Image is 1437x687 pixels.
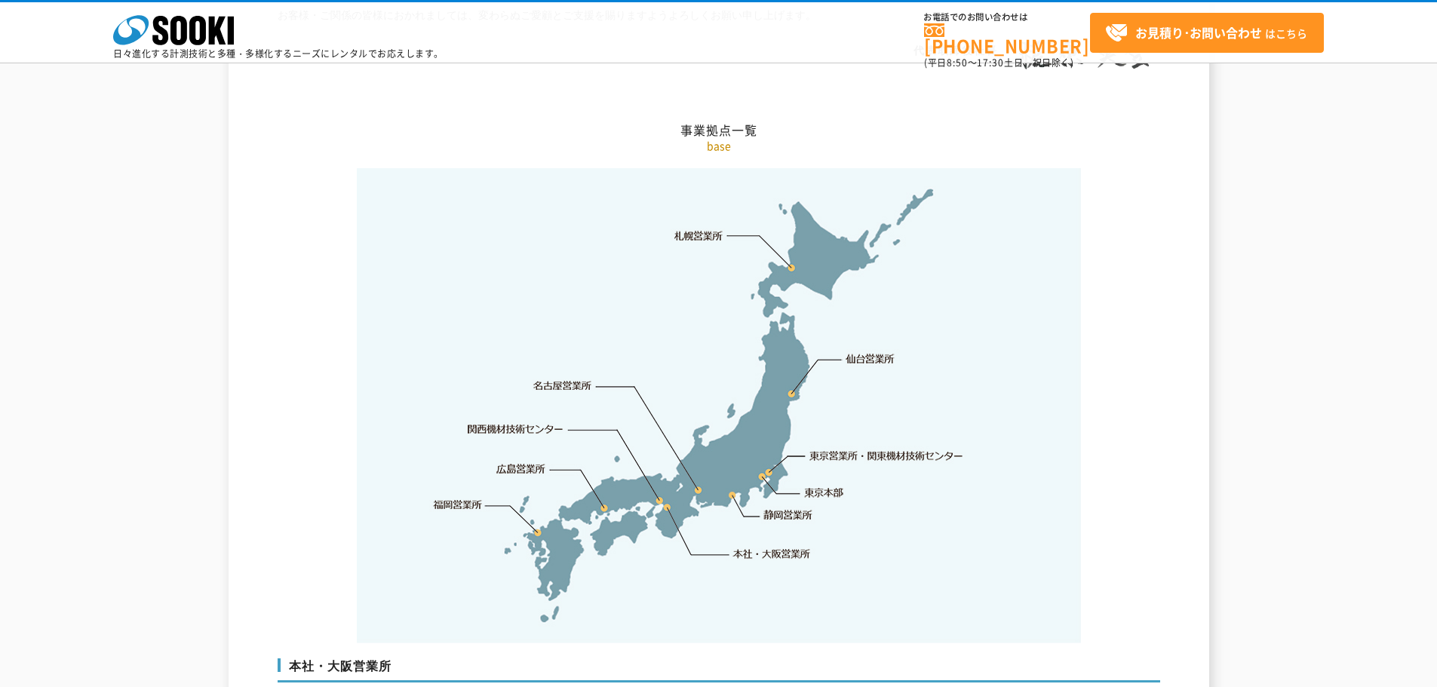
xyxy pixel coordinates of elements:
a: 東京本部 [805,486,844,501]
a: 福岡営業所 [433,497,482,512]
a: 本社・大阪営業所 [732,546,811,561]
a: 名古屋営業所 [533,379,592,394]
a: 静岡営業所 [763,508,812,523]
a: 仙台営業所 [846,351,895,367]
span: (平日 ～ 土日、祝日除く) [924,56,1073,69]
p: 日々進化する計測技術と多種・多様化するニーズにレンタルでお応えします。 [113,49,444,58]
span: お電話でのお問い合わせは [924,13,1090,22]
span: はこちら [1105,22,1307,44]
a: 東京営業所・関東機材技術センター [810,448,965,463]
img: 事業拠点一覧 [357,168,1081,643]
h3: 本社・大阪営業所 [278,658,1160,682]
strong: お見積り･お問い合わせ [1135,23,1262,41]
a: お見積り･お問い合わせはこちら [1090,13,1324,53]
span: 17:30 [977,56,1004,69]
span: 8:50 [947,56,968,69]
a: 関西機材技術センター [468,422,563,437]
a: 広島営業所 [497,461,546,476]
a: 札幌営業所 [674,228,723,243]
p: base [278,138,1160,154]
a: [PHONE_NUMBER] [924,23,1090,54]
